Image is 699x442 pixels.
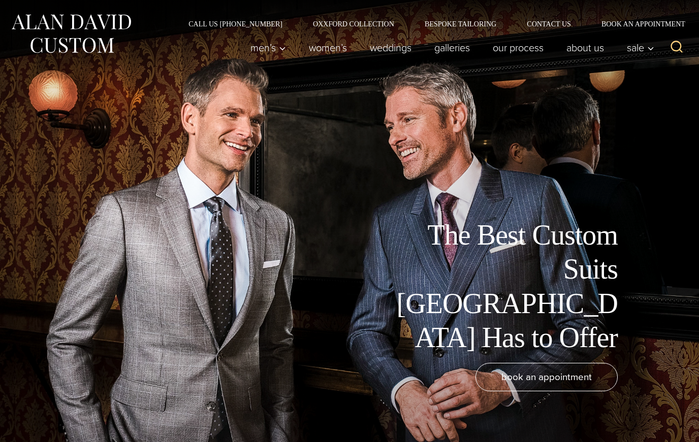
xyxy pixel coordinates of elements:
a: Galleries [423,38,482,58]
h1: The Best Custom Suits [GEOGRAPHIC_DATA] Has to Offer [389,218,618,355]
a: weddings [359,38,423,58]
nav: Secondary Navigation [173,20,689,27]
span: Sale [627,43,654,53]
img: Alan David Custom [10,11,132,56]
a: Bespoke Tailoring [409,20,512,27]
a: Contact Us [512,20,586,27]
a: Book an Appointment [586,20,689,27]
a: About Us [555,38,616,58]
button: View Search Form [664,36,689,60]
a: Call Us [PHONE_NUMBER] [173,20,298,27]
a: Oxxford Collection [298,20,409,27]
a: Our Process [482,38,555,58]
a: book an appointment [475,363,618,391]
nav: Primary Navigation [239,38,660,58]
span: book an appointment [501,369,592,384]
a: Women’s [298,38,359,58]
span: Men’s [250,43,286,53]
